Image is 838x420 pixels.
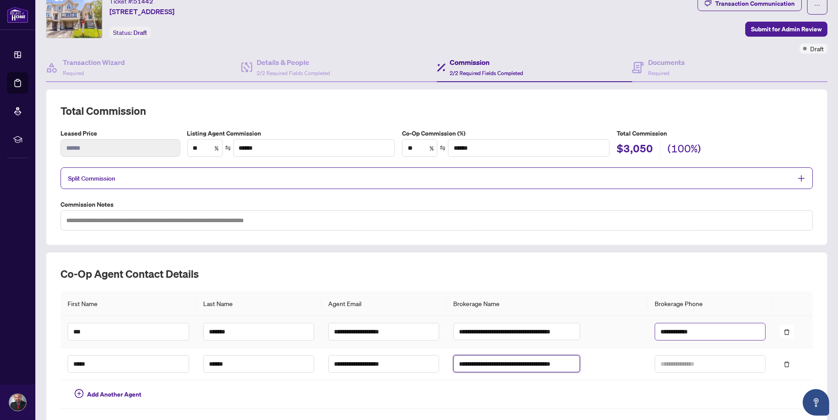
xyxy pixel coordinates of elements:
span: 2/2 Required Fields Completed [257,70,330,76]
div: Split Commission [61,167,813,189]
label: Co-Op Commission (%) [402,129,610,138]
h2: Total Commission [61,104,813,118]
h2: (100%) [667,141,701,158]
th: Brokerage Phone [648,291,773,316]
th: Agent Email [321,291,446,316]
button: Submit for Admin Review [745,22,827,37]
span: swap [440,145,446,151]
th: Last Name [196,291,321,316]
span: ellipsis [814,2,820,8]
span: 2/2 Required Fields Completed [450,70,523,76]
h4: Details & People [257,57,330,68]
button: Open asap [803,389,829,416]
span: delete [784,329,790,335]
h4: Commission [450,57,523,68]
h4: Transaction Wizard [63,57,125,68]
span: plus [797,174,805,182]
span: swap [225,145,231,151]
img: Profile Icon [9,394,26,411]
label: Commission Notes [61,200,813,209]
label: Listing Agent Commission [187,129,395,138]
span: plus-circle [75,389,83,398]
span: [STREET_ADDRESS] [110,6,174,17]
span: Required [63,70,84,76]
div: Status: [110,26,151,38]
label: Leased Price [61,129,180,138]
span: Submit for Admin Review [751,22,822,36]
span: Draft [810,44,824,53]
span: Draft [133,29,147,37]
h4: Documents [648,57,685,68]
span: Split Commission [68,174,115,182]
h2: Co-op Agent Contact Details [61,267,813,281]
img: logo [7,7,28,23]
button: Add Another Agent [68,387,148,401]
th: Brokerage Name [446,291,648,316]
h5: Total Commission [617,129,813,138]
th: First Name [61,291,196,316]
span: Add Another Agent [87,390,141,399]
span: Required [648,70,669,76]
span: delete [784,361,790,367]
h2: $3,050 [617,141,653,158]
